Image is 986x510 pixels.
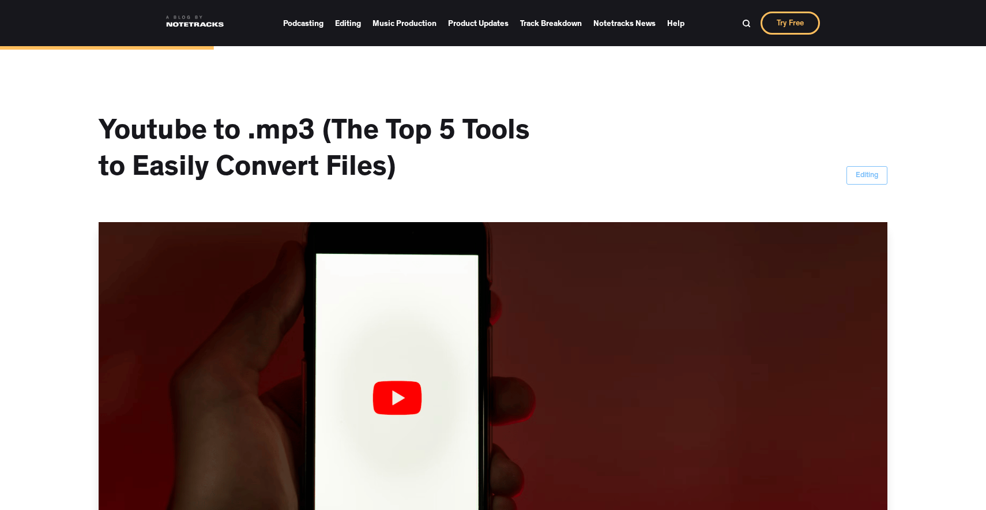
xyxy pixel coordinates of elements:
[520,15,582,32] a: Track Breakdown
[856,170,878,182] div: Editing
[335,15,361,32] a: Editing
[372,15,436,32] a: Music Production
[846,166,887,185] a: Editing
[99,115,560,187] h1: Youtube to .mp3 (The Top 5 Tools to Easily Convert Files)
[667,15,684,32] a: Help
[761,12,820,35] a: Try Free
[448,15,509,32] a: Product Updates
[283,15,323,32] a: Podcasting
[593,15,656,32] a: Notetracks News
[742,19,751,28] img: Search Bar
